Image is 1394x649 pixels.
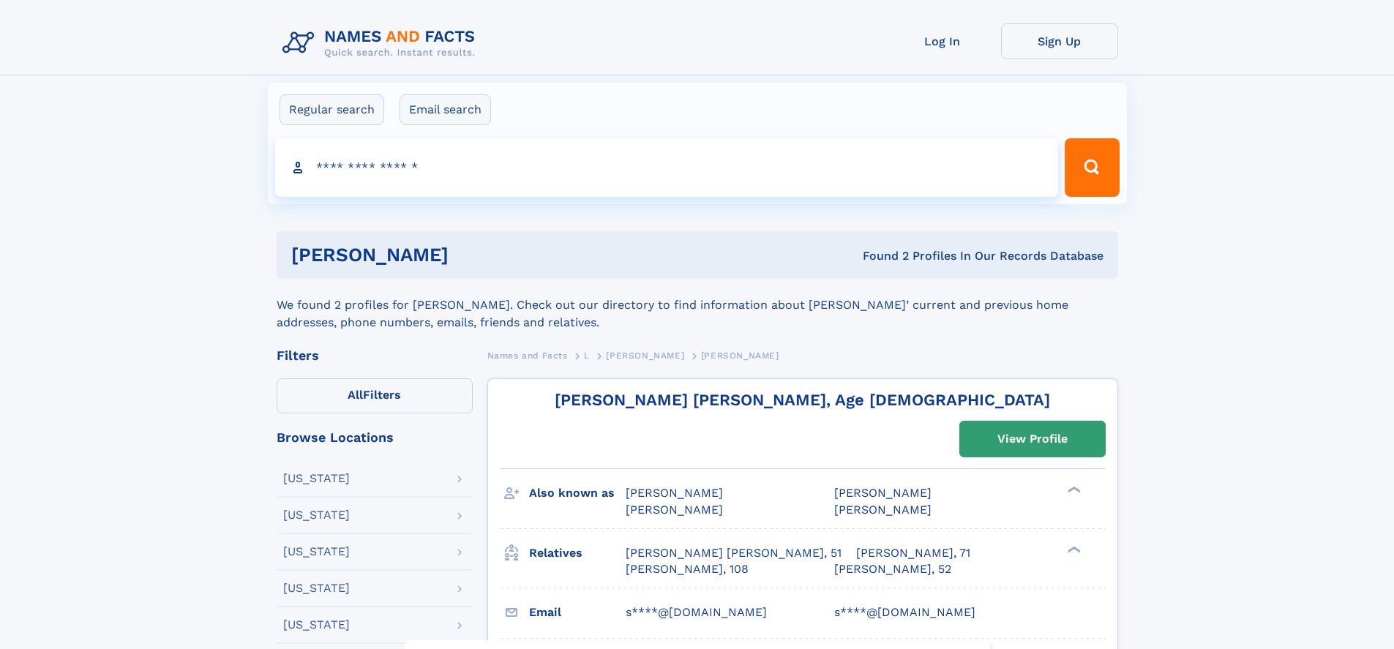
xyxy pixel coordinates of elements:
span: [PERSON_NAME] [834,486,932,500]
div: Browse Locations [277,431,473,444]
div: Found 2 Profiles In Our Records Database [656,248,1103,264]
a: Sign Up [1001,23,1118,59]
a: [PERSON_NAME] [PERSON_NAME], Age [DEMOGRAPHIC_DATA] [555,391,1050,409]
div: We found 2 profiles for [PERSON_NAME]. Check out our directory to find information about [PERSON_... [277,279,1118,331]
h3: Relatives [529,541,626,566]
a: [PERSON_NAME] [PERSON_NAME], 51 [626,545,842,561]
span: [PERSON_NAME] [834,503,932,517]
div: ❯ [1064,485,1082,495]
div: [US_STATE] [283,546,350,558]
a: [PERSON_NAME], 52 [834,561,951,577]
div: [US_STATE] [283,619,350,631]
h1: [PERSON_NAME] [291,246,656,264]
div: [US_STATE] [283,582,350,594]
span: All [348,388,363,402]
a: [PERSON_NAME], 108 [626,561,749,577]
div: Filters [277,349,473,362]
span: [PERSON_NAME] [626,503,723,517]
a: Log In [884,23,1001,59]
a: L [584,346,590,364]
span: [PERSON_NAME] [606,350,684,361]
h3: Also known as [529,481,626,506]
label: Regular search [280,94,384,125]
span: L [584,350,590,361]
button: Search Button [1065,138,1119,197]
div: View Profile [997,422,1068,456]
h3: Email [529,600,626,625]
div: [US_STATE] [283,473,350,484]
div: ❯ [1064,544,1082,554]
span: [PERSON_NAME] [701,350,779,361]
label: Email search [400,94,491,125]
a: Names and Facts [487,346,568,364]
label: Filters [277,378,473,413]
span: [PERSON_NAME] [626,486,723,500]
a: [PERSON_NAME], 71 [856,545,970,561]
a: View Profile [960,421,1105,457]
div: [US_STATE] [283,509,350,521]
a: [PERSON_NAME] [606,346,684,364]
input: search input [275,138,1059,197]
img: Logo Names and Facts [277,23,487,63]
